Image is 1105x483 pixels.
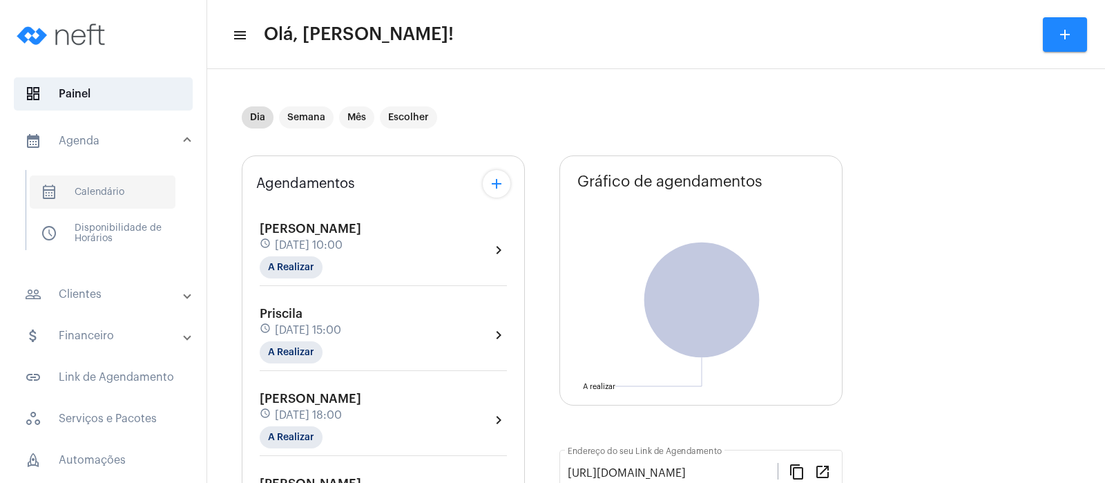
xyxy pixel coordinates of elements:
mat-chip: Escolher [380,106,437,129]
mat-chip: Semana [279,106,334,129]
mat-chip: A Realizar [260,341,323,363]
mat-icon: sidenav icon [25,369,41,386]
mat-panel-title: Clientes [25,286,184,303]
mat-expansion-panel-header: sidenav iconFinanceiro [8,319,206,352]
mat-icon: add [1057,26,1073,43]
mat-icon: schedule [260,323,272,338]
mat-panel-title: Agenda [25,133,184,149]
span: sidenav icon [25,410,41,427]
span: Link de Agendamento [14,361,193,394]
span: sidenav icon [41,225,57,242]
span: [PERSON_NAME] [260,392,361,405]
mat-icon: open_in_new [814,463,831,480]
span: [DATE] 10:00 [275,239,343,252]
mat-icon: content_copy [789,463,805,480]
span: Automações [14,444,193,477]
span: sidenav icon [41,184,57,200]
mat-icon: sidenav icon [232,27,246,44]
span: sidenav icon [25,86,41,102]
mat-icon: add [488,176,505,192]
mat-icon: sidenav icon [25,286,41,303]
mat-icon: chevron_right [490,327,507,343]
img: logo-neft-novo-2.png [11,7,115,62]
span: [DATE] 15:00 [275,324,341,337]
mat-expansion-panel-header: sidenav iconAgenda [8,119,206,163]
span: Painel [14,77,193,111]
span: Priscila [260,307,302,320]
span: Gráfico de agendamentos [577,173,762,190]
mat-icon: schedule [260,408,272,423]
mat-chip: A Realizar [260,256,323,278]
mat-chip: Mês [339,106,374,129]
mat-chip: Dia [242,106,273,129]
span: [DATE] 18:00 [275,409,342,422]
mat-icon: chevron_right [490,242,507,258]
span: sidenav icon [25,452,41,468]
mat-chip: A Realizar [260,426,323,448]
span: [PERSON_NAME] [260,222,361,235]
input: Link [568,467,778,480]
mat-icon: schedule [260,238,272,253]
span: Olá, [PERSON_NAME]! [264,23,454,46]
span: Agendamentos [256,176,355,191]
mat-panel-title: Financeiro [25,328,184,344]
mat-icon: sidenav icon [25,328,41,344]
mat-icon: sidenav icon [25,133,41,149]
mat-icon: chevron_right [490,412,507,428]
mat-expansion-panel-header: sidenav iconClientes [8,278,206,311]
text: A realizar [583,383,615,390]
span: Serviços e Pacotes [14,402,193,435]
span: Calendário [30,176,175,209]
span: Disponibilidade de Horários [30,217,175,250]
div: sidenav iconAgenda [8,163,206,269]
